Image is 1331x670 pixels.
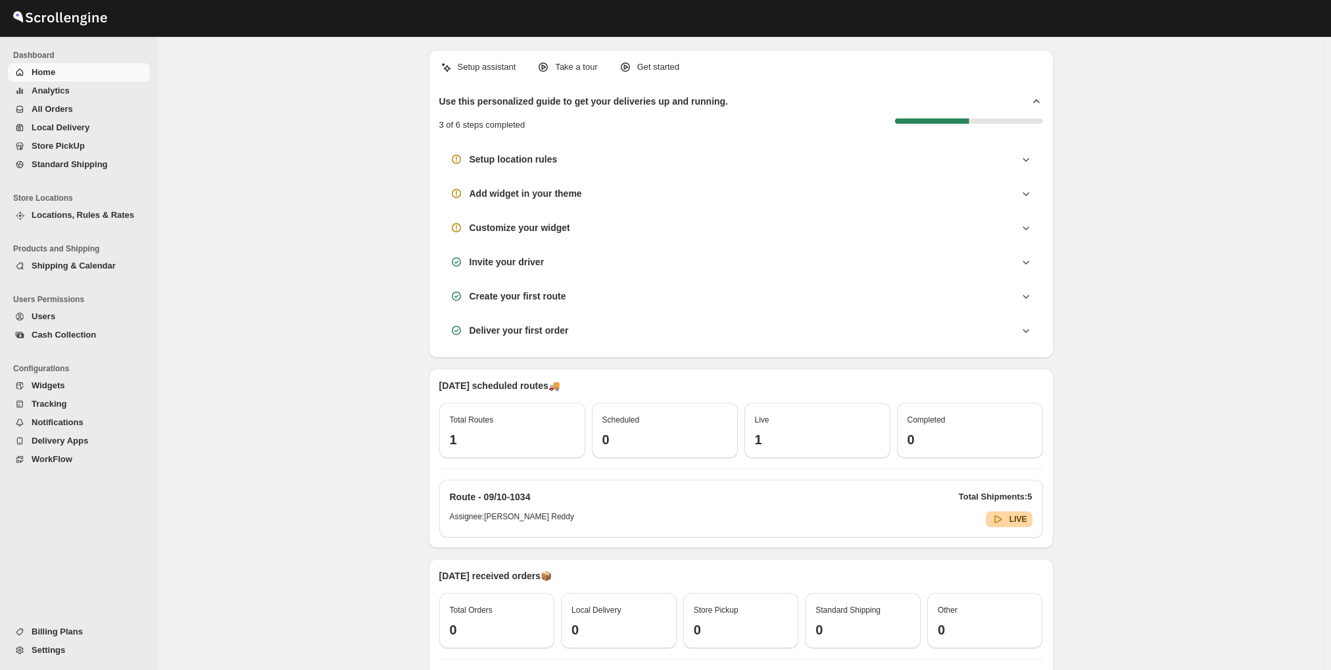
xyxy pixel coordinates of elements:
[32,122,89,132] span: Local Delivery
[450,490,531,503] h2: Route - 09/10-1034
[907,432,1032,448] h3: 0
[470,153,558,166] h3: Setup location rules
[32,104,73,114] span: All Orders
[959,490,1032,503] p: Total Shipments: 5
[32,67,55,77] span: Home
[1009,515,1027,524] b: LIVE
[32,417,84,427] span: Notifications
[450,432,575,448] h3: 1
[450,622,544,638] h3: 0
[470,187,582,200] h3: Add widget in your theme
[32,436,88,446] span: Delivery Apps
[8,100,150,118] button: All Orders
[13,363,151,374] span: Configurations
[637,61,679,74] p: Get started
[602,432,727,448] h3: 0
[32,645,65,655] span: Settings
[32,330,96,340] span: Cash Collection
[32,159,108,169] span: Standard Shipping
[470,324,569,337] h3: Deliver your first order
[8,307,150,326] button: Users
[450,606,493,615] span: Total Orders
[571,622,666,638] h3: 0
[8,326,150,344] button: Cash Collection
[8,257,150,275] button: Shipping & Calendar
[32,210,134,220] span: Locations, Rules & Rates
[8,206,150,224] button: Locations, Rules & Rates
[470,255,544,269] h3: Invite your driver
[8,63,150,82] button: Home
[694,606,738,615] span: Store Pickup
[439,95,729,108] h2: Use this personalized guide to get your deliveries up and running.
[555,61,597,74] p: Take a tour
[694,622,788,638] h3: 0
[32,311,55,321] span: Users
[8,450,150,469] button: WorkFlow
[32,399,66,409] span: Tracking
[439,379,1043,392] p: [DATE] scheduled routes 🚚
[32,380,64,390] span: Widgets
[450,415,494,425] span: Total Routes
[755,415,769,425] span: Live
[439,118,525,132] p: 3 of 6 steps completed
[8,623,150,641] button: Billing Plans
[450,511,574,527] h6: Assignee: [PERSON_NAME] Reddy
[32,454,72,464] span: WorkFlow
[32,86,70,95] span: Analytics
[8,641,150,659] button: Settings
[13,244,151,254] span: Products and Shipping
[8,82,150,100] button: Analytics
[470,290,566,303] h3: Create your first route
[13,193,151,203] span: Store Locations
[32,141,85,151] span: Store PickUp
[13,294,151,305] span: Users Permissions
[938,622,1032,638] h3: 0
[8,413,150,432] button: Notifications
[8,395,150,413] button: Tracking
[8,432,150,450] button: Delivery Apps
[907,415,946,425] span: Completed
[439,569,1043,582] p: [DATE] received orders 📦
[938,606,957,615] span: Other
[470,221,570,234] h3: Customize your widget
[32,627,83,636] span: Billing Plans
[755,432,880,448] h3: 1
[13,50,151,61] span: Dashboard
[571,606,621,615] span: Local Delivery
[458,61,516,74] p: Setup assistant
[32,261,116,271] span: Shipping & Calendar
[815,622,910,638] h3: 0
[815,606,881,615] span: Standard Shipping
[8,376,150,395] button: Widgets
[602,415,640,425] span: Scheduled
